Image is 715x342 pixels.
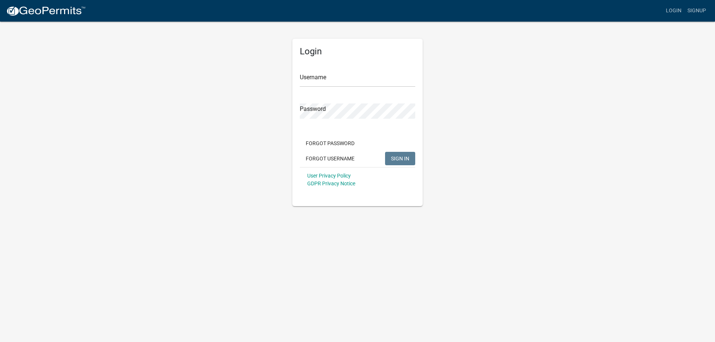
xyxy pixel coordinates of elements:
a: GDPR Privacy Notice [307,180,355,186]
a: Login [663,4,684,18]
span: SIGN IN [391,155,409,161]
button: Forgot Password [300,137,360,150]
a: Signup [684,4,709,18]
h5: Login [300,46,415,57]
button: SIGN IN [385,152,415,165]
button: Forgot Username [300,152,360,165]
a: User Privacy Policy [307,173,351,179]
